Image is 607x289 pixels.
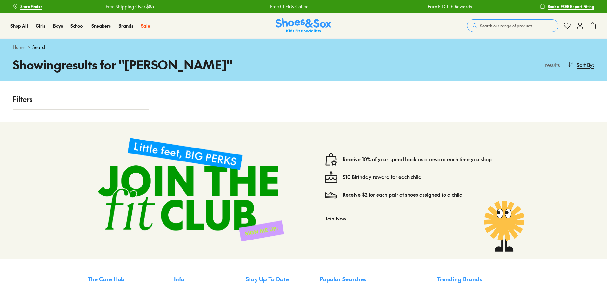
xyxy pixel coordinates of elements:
[320,272,424,286] button: Popular Searches
[246,272,307,286] button: Stay Up To Date
[88,128,294,252] img: sign-up-footer.png
[325,211,346,225] button: Join Now
[13,44,25,50] a: Home
[174,275,184,283] span: Info
[91,23,111,29] a: Sneakers
[88,272,161,286] button: The Care Hub
[13,44,594,50] div: >
[343,191,463,198] a: Receive $2 for each pair of shoes assigned to a child
[36,23,45,29] a: Girls
[343,156,492,163] a: Receive 10% of your spend back as a reward each time you shop
[10,23,28,29] a: Shop All
[320,275,366,283] span: Popular Searches
[174,272,233,286] button: Info
[577,61,593,69] span: Sort By
[428,3,472,10] a: Earn Fit Club Rewards
[70,23,84,29] a: School
[32,44,47,50] span: Search
[20,3,42,9] span: Store Finder
[540,1,594,12] a: Book a FREE Expert Fitting
[246,275,289,283] span: Stay Up To Date
[437,275,482,283] span: Trending Brands
[106,3,154,10] a: Free Shipping Over $85
[325,171,337,183] img: cake--candle-birthday-event-special-sweet-cake-bake.svg
[437,272,519,286] button: Trending Brands
[270,3,310,10] a: Free Click & Collect
[480,23,532,29] span: Search our range of products
[343,174,422,181] a: $10 Birthday reward for each child
[88,275,125,283] span: The Care Hub
[276,18,331,34] img: SNS_Logo_Responsive.svg
[593,61,594,69] span: :
[53,23,63,29] a: Boys
[141,23,150,29] a: Sale
[13,1,42,12] a: Store Finder
[543,61,560,69] p: results
[118,23,133,29] a: Brands
[325,188,337,201] img: Vector_3098.svg
[568,58,594,72] button: Sort By:
[276,18,331,34] a: Shoes & Sox
[467,19,558,32] button: Search our range of products
[325,153,337,166] img: vector1.svg
[13,56,303,74] h1: Showing results for " [PERSON_NAME] "
[548,3,594,9] span: Book a FREE Expert Fitting
[13,94,149,104] p: Filters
